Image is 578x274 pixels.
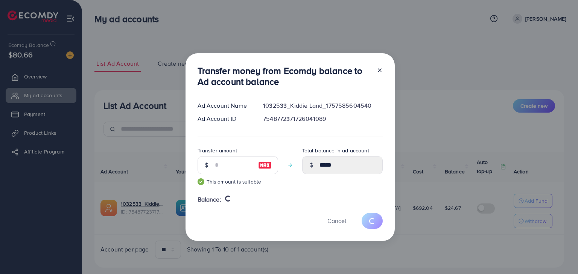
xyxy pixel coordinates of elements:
small: This amount is suitable [198,178,278,185]
span: Balance: [198,195,221,204]
h3: Transfer money from Ecomdy balance to Ad account balance [198,65,371,87]
button: Cancel [318,213,356,229]
span: Cancel [327,217,346,225]
img: guide [198,178,204,185]
img: image [258,161,272,170]
div: 1032533_Kiddie Land_1757585604540 [257,101,388,110]
div: Ad Account Name [192,101,257,110]
label: Total balance in ad account [302,147,369,154]
div: 7548772371726041089 [257,114,388,123]
div: Ad Account ID [192,114,257,123]
label: Transfer amount [198,147,237,154]
iframe: Chat [546,240,572,268]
